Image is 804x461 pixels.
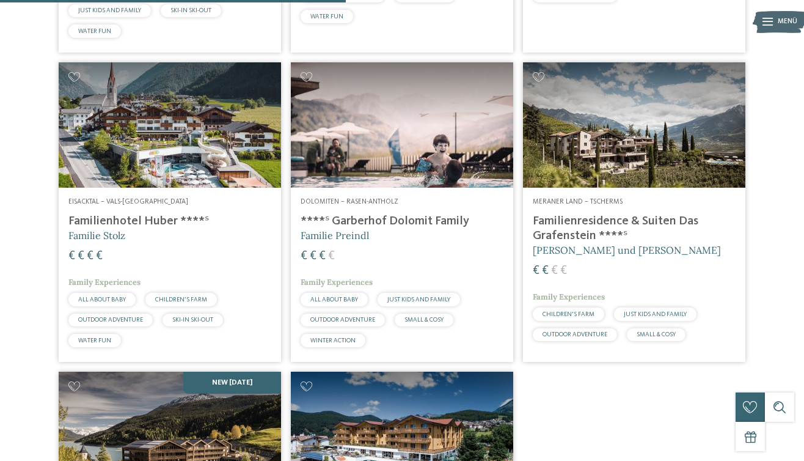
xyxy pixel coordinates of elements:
span: CHILDREN’S FARM [155,297,207,303]
span: Familie Stolz [68,229,125,242]
h4: ****ˢ Garberhof Dolomit Family [301,214,503,229]
span: WATER FUN [78,337,111,344]
span: € [328,250,335,262]
span: € [560,265,567,277]
span: Family Experiences [68,277,141,287]
span: JUST KIDS AND FAMILY [387,297,450,303]
span: JUST KIDS AND FAMILY [624,311,687,317]
span: € [319,250,326,262]
span: € [533,265,539,277]
span: € [78,250,84,262]
span: € [68,250,75,262]
span: € [542,265,549,277]
span: WATER FUN [310,13,343,20]
span: JUST KIDS AND FAMILY [78,7,141,13]
span: OUTDOOR ADVENTURE [310,317,375,323]
a: Familienhotels gesucht? Hier findet ihr die besten! Eisacktal – Vals-[GEOGRAPHIC_DATA] Familienho... [59,62,281,362]
span: WINTER ACTION [310,337,356,344]
a: Familienhotels gesucht? Hier findet ihr die besten! Dolomiten – Rasen-Antholz ****ˢ Garberhof Dol... [291,62,513,362]
span: Eisacktal – Vals-[GEOGRAPHIC_DATA] [68,198,188,205]
span: Family Experiences [533,292,605,302]
span: CHILDREN’S FARM [543,311,594,317]
span: SKI-IN SKI-OUT [172,317,213,323]
span: Dolomiten – Rasen-Antholz [301,198,398,205]
span: SKI-IN SKI-OUT [170,7,211,13]
span: € [310,250,316,262]
span: ALL ABOUT BABY [310,297,358,303]
span: ALL ABOUT BABY [78,297,126,303]
img: Familienhotels gesucht? Hier findet ihr die besten! [291,62,513,188]
span: SMALL & COSY [637,331,676,337]
h4: Familienhotel Huber ****ˢ [68,214,271,229]
span: Familie Preindl [301,229,369,242]
span: Family Experiences [301,277,373,287]
span: [PERSON_NAME] und [PERSON_NAME] [533,244,721,256]
span: SMALL & COSY [404,317,444,323]
span: € [87,250,93,262]
a: Familienhotels gesucht? Hier findet ihr die besten! Meraner Land – Tscherms Familienresidence & S... [523,62,745,362]
span: € [551,265,558,277]
span: Meraner Land – Tscherms [533,198,623,205]
span: WATER FUN [78,28,111,34]
span: OUTDOOR ADVENTURE [543,331,607,337]
h4: Familienresidence & Suiten Das Grafenstein ****ˢ [533,214,736,243]
span: € [301,250,307,262]
img: Familienhotels gesucht? Hier findet ihr die besten! [523,62,745,188]
span: OUTDOOR ADVENTURE [78,317,143,323]
span: € [96,250,103,262]
img: Familienhotels gesucht? Hier findet ihr die besten! [59,62,281,188]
